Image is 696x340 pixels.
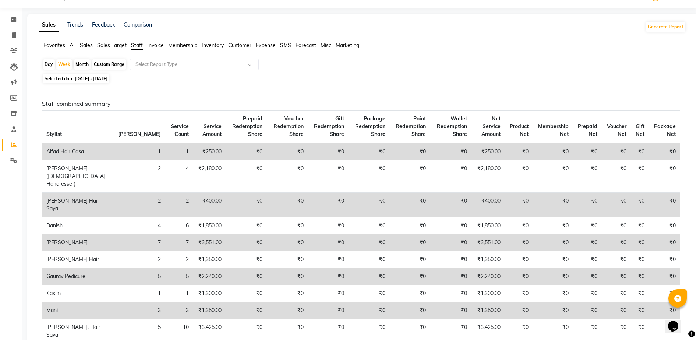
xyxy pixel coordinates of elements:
[308,143,349,160] td: ₹0
[349,143,390,160] td: ₹0
[437,115,467,137] span: Wallet Redemption Share
[39,18,59,32] a: Sales
[308,268,349,285] td: ₹0
[349,217,390,234] td: ₹0
[267,251,308,268] td: ₹0
[390,251,431,268] td: ₹0
[42,160,114,193] td: [PERSON_NAME] ([DEMOGRAPHIC_DATA] Hairdresser)
[114,143,165,160] td: 1
[267,160,308,193] td: ₹0
[193,285,226,302] td: ₹1,300.00
[390,160,431,193] td: ₹0
[505,234,533,251] td: ₹0
[602,193,631,217] td: ₹0
[573,160,602,193] td: ₹0
[193,302,226,319] td: ₹1,350.00
[471,234,505,251] td: ₹3,551.00
[505,285,533,302] td: ₹0
[43,74,109,83] span: Selected date:
[646,22,685,32] button: Generate Report
[349,193,390,217] td: ₹0
[165,143,193,160] td: 1
[267,285,308,302] td: ₹0
[42,143,114,160] td: Alfad Hair Casa
[267,143,308,160] td: ₹0
[114,234,165,251] td: 7
[355,115,385,137] span: Package Redemption Share
[46,131,62,137] span: Stylist
[471,251,505,268] td: ₹1,350.00
[533,251,573,268] td: ₹0
[602,143,631,160] td: ₹0
[80,42,93,49] span: Sales
[308,234,349,251] td: ₹0
[267,193,308,217] td: ₹0
[505,193,533,217] td: ₹0
[533,302,573,319] td: ₹0
[42,285,114,302] td: Kasim
[280,42,291,49] span: SMS
[649,285,680,302] td: ₹0
[193,143,226,160] td: ₹250.00
[349,268,390,285] td: ₹0
[505,143,533,160] td: ₹0
[226,160,267,193] td: ₹0
[665,311,689,333] iframe: chat widget
[202,42,224,49] span: Inventory
[42,302,114,319] td: Mani
[124,21,152,28] a: Comparison
[114,302,165,319] td: 3
[308,285,349,302] td: ₹0
[267,234,308,251] td: ₹0
[171,123,189,137] span: Service Count
[602,217,631,234] td: ₹0
[649,217,680,234] td: ₹0
[42,234,114,251] td: [PERSON_NAME]
[42,100,680,107] h6: Staff combined summary
[70,42,75,49] span: All
[631,217,649,234] td: ₹0
[430,302,471,319] td: ₹0
[273,115,304,137] span: Voucher Redemption Share
[631,285,649,302] td: ₹0
[114,285,165,302] td: 1
[321,42,331,49] span: Misc
[226,268,267,285] td: ₹0
[505,302,533,319] td: ₹0
[118,131,161,137] span: [PERSON_NAME]
[308,217,349,234] td: ₹0
[267,302,308,319] td: ₹0
[533,193,573,217] td: ₹0
[649,160,680,193] td: ₹0
[349,251,390,268] td: ₹0
[114,160,165,193] td: 2
[296,42,316,49] span: Forecast
[430,143,471,160] td: ₹0
[226,285,267,302] td: ₹0
[390,302,431,319] td: ₹0
[42,193,114,217] td: [PERSON_NAME] Hair Saya
[471,160,505,193] td: ₹2,180.00
[131,42,143,49] span: Staff
[92,59,126,70] div: Custom Range
[430,217,471,234] td: ₹0
[471,217,505,234] td: ₹1,850.00
[165,234,193,251] td: 7
[602,302,631,319] td: ₹0
[308,160,349,193] td: ₹0
[602,251,631,268] td: ₹0
[168,42,197,49] span: Membership
[193,234,226,251] td: ₹3,551.00
[390,143,431,160] td: ₹0
[390,217,431,234] td: ₹0
[97,42,127,49] span: Sales Target
[308,193,349,217] td: ₹0
[314,115,344,137] span: Gift Redemption Share
[573,251,602,268] td: ₹0
[533,160,573,193] td: ₹0
[67,21,83,28] a: Trends
[631,160,649,193] td: ₹0
[510,123,529,137] span: Product Net
[533,285,573,302] td: ₹0
[336,42,359,49] span: Marketing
